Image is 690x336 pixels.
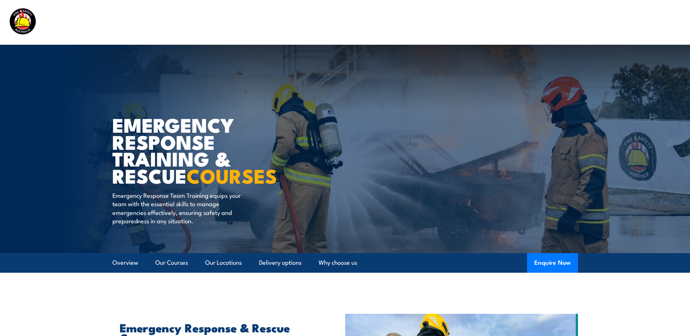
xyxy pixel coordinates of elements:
[205,253,242,272] a: Our Locations
[319,253,357,272] a: Why choose us
[112,253,138,272] a: Overview
[527,253,578,273] button: Enquire Now
[259,253,302,272] a: Delivery options
[501,13,528,32] a: About Us
[155,253,188,272] a: Our Courses
[633,13,656,32] a: Contact
[112,191,245,225] p: Emergency Response Team Training equips your team with the essential skills to manage emergencies...
[112,116,292,184] h1: Emergency Response Training & Rescue
[295,13,318,32] a: Courses
[544,13,560,32] a: News
[398,13,485,32] a: Emergency Response Services
[334,13,382,32] a: Course Calendar
[187,160,277,190] strong: COURSES
[576,13,617,32] a: Learner Portal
